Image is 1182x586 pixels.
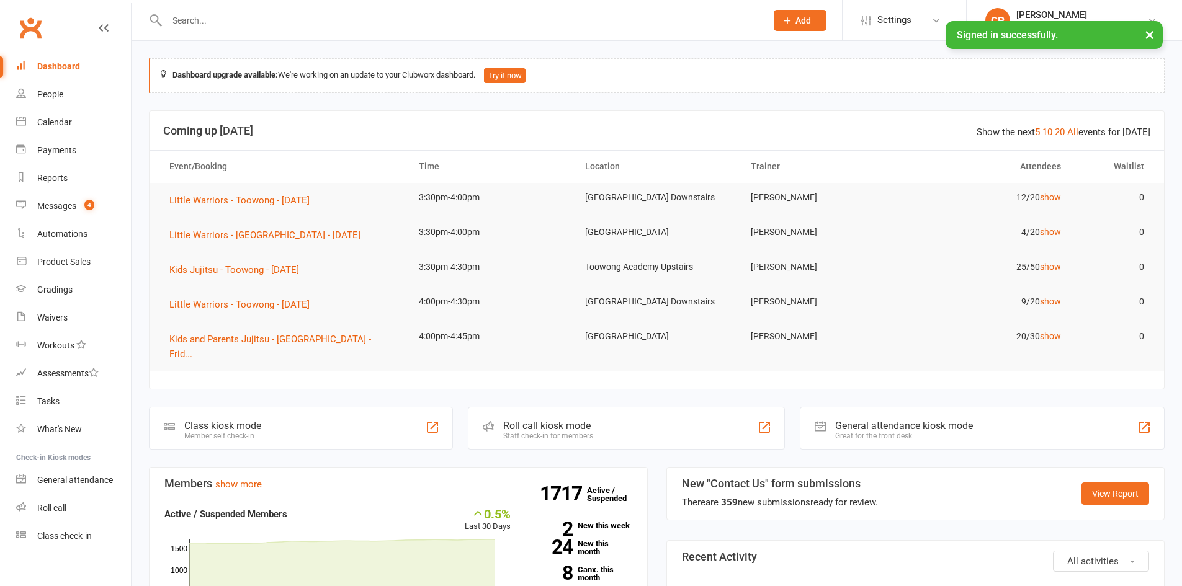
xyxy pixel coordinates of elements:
[740,252,906,282] td: [PERSON_NAME]
[1072,151,1155,182] th: Waitlist
[587,477,642,512] a: 1717Active / Suspended
[184,420,261,432] div: Class kiosk mode
[1055,127,1065,138] a: 20
[169,228,369,242] button: Little Warriors - [GEOGRAPHIC_DATA] - [DATE]
[37,313,68,322] div: Waivers
[184,432,261,440] div: Member self check-in
[740,151,906,182] th: Trainer
[16,276,131,304] a: Gradings
[408,252,574,282] td: 3:30pm-4:30pm
[215,479,262,490] a: show more
[169,193,318,208] button: Little Warriors - Toowong - [DATE]
[985,8,1010,33] div: CP
[169,264,299,275] span: Kids Jujitsu - Toowong - [DATE]
[484,68,526,83] button: Try it now
[721,497,738,508] strong: 359
[465,507,511,520] div: 0.5%
[37,396,60,406] div: Tasks
[1016,20,1147,32] div: Martial Arts [GEOGRAPHIC_DATA]
[1067,556,1119,567] span: All activities
[1035,127,1040,138] a: 5
[84,200,94,210] span: 4
[16,466,131,494] a: General attendance kiosk mode
[164,508,287,520] strong: Active / Suspended Members
[1072,287,1155,316] td: 0
[503,432,593,440] div: Staff check-in for members
[16,164,131,192] a: Reports
[465,507,511,533] div: Last 30 Days
[16,494,131,522] a: Roll call
[574,252,740,282] td: Toowong Academy Upstairs
[37,145,76,155] div: Payments
[169,229,360,241] span: Little Warriors - [GEOGRAPHIC_DATA] - [DATE]
[906,322,1072,351] td: 20/30
[16,360,131,388] a: Assessments
[16,81,131,109] a: People
[503,420,593,432] div: Roll call kiosk mode
[163,125,1150,137] h3: Coming up [DATE]
[835,432,973,440] div: Great for the front desk
[740,183,906,212] td: [PERSON_NAME]
[740,218,906,247] td: [PERSON_NAME]
[682,495,878,510] div: There are new submissions ready for review.
[574,183,740,212] td: [GEOGRAPHIC_DATA] Downstairs
[16,332,131,360] a: Workouts
[169,332,396,362] button: Kids and Parents Jujitsu - [GEOGRAPHIC_DATA] - Frid...
[1042,127,1052,138] a: 10
[906,287,1072,316] td: 9/20
[408,322,574,351] td: 4:00pm-4:45pm
[1067,127,1078,138] a: All
[164,477,632,490] h3: Members
[1040,331,1061,341] a: show
[1040,227,1061,237] a: show
[529,539,632,556] a: 24New this month
[529,564,573,582] strong: 8
[408,218,574,247] td: 3:30pm-4:00pm
[37,531,92,541] div: Class check-in
[574,218,740,247] td: [GEOGRAPHIC_DATA]
[1072,252,1155,282] td: 0
[408,287,574,316] td: 4:00pm-4:30pm
[977,125,1150,140] div: Show the next events for [DATE]
[37,61,80,71] div: Dashboard
[16,192,131,220] a: Messages 4
[37,201,76,211] div: Messages
[37,89,63,99] div: People
[682,477,878,490] h3: New "Contact Us" form submissions
[795,16,811,25] span: Add
[37,368,99,378] div: Assessments
[37,340,74,350] div: Workouts
[37,475,113,485] div: General attendance
[37,424,82,434] div: What's New
[574,322,740,351] td: [GEOGRAPHIC_DATA]
[1016,9,1147,20] div: [PERSON_NAME]
[37,285,73,295] div: Gradings
[169,297,318,312] button: Little Warriors - Toowong - [DATE]
[16,304,131,332] a: Waivers
[774,10,826,31] button: Add
[529,538,573,556] strong: 24
[529,566,632,582] a: 8Canx. this month
[1072,218,1155,247] td: 0
[149,58,1165,93] div: We're working on an update to your Clubworx dashboard.
[574,151,740,182] th: Location
[16,388,131,415] a: Tasks
[169,195,310,206] span: Little Warriors - Toowong - [DATE]
[37,173,68,183] div: Reports
[1040,192,1061,202] a: show
[172,70,278,79] strong: Dashboard upgrade available:
[540,484,587,503] strong: 1717
[906,151,1072,182] th: Attendees
[169,334,371,360] span: Kids and Parents Jujitsu - [GEOGRAPHIC_DATA] - Frid...
[906,183,1072,212] td: 12/20
[37,257,91,267] div: Product Sales
[529,520,573,538] strong: 2
[1040,296,1061,306] a: show
[16,220,131,248] a: Automations
[906,252,1072,282] td: 25/50
[16,522,131,550] a: Class kiosk mode
[574,287,740,316] td: [GEOGRAPHIC_DATA] Downstairs
[906,218,1072,247] td: 4/20
[1072,183,1155,212] td: 0
[740,322,906,351] td: [PERSON_NAME]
